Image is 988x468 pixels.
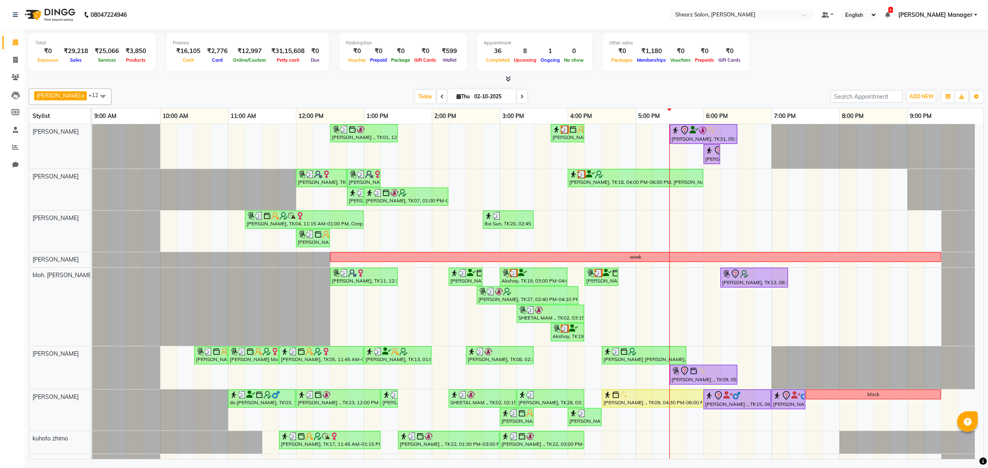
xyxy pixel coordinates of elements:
div: [PERSON_NAME], TK05, 11:45 AM-01:00 PM, Haircut By Master Stylist- [DEMOGRAPHIC_DATA] [280,348,363,363]
span: Online/Custom [231,57,268,63]
input: 2025-10-02 [472,90,513,103]
div: Total [35,39,149,46]
input: Search Appointment [830,90,902,103]
div: [PERSON_NAME], TK31, 05:30 PM-06:30 PM, Cirepil Roll On Wax [671,125,736,143]
div: [PERSON_NAME] ., TK09, 05:30 PM-06:30 PM, Haircut By Master Stylist - [DEMOGRAPHIC_DATA] [671,366,736,383]
div: [PERSON_NAME], TK11, 12:00 PM-12:45 PM, Kanpeki Clean up [297,170,346,186]
div: SHEETAL MAM ., TK02, 02:15 PM-03:15 PM, Global color men - Majirel [450,391,515,406]
span: Petty cash [275,57,302,63]
div: ₹3,850 [122,46,149,56]
div: week [630,253,641,261]
div: [PERSON_NAME] [PERSON_NAME], TK26, 04:30 PM-05:45 PM, Haircut By Master Stylist- [DEMOGRAPHIC_DAT... [603,348,685,363]
div: Akshay, TK19, 03:45 PM-04:15 PM, [PERSON_NAME] crafting [552,324,583,340]
span: ADD NEW [909,93,934,100]
a: 1:00 PM [364,110,390,122]
div: ₹2,776 [204,46,231,56]
span: Prepaid [368,57,389,63]
div: ₹12,997 [231,46,268,56]
div: [PERSON_NAME], TK17, 11:45 AM-01:15 PM, Spa Pedicure [280,432,380,448]
a: 10:00 AM [161,110,190,122]
div: ₹0 [368,46,389,56]
span: +12 [89,92,105,98]
div: [PERSON_NAME], TK27, 02:40 PM-04:10 PM, Haircut By Sr.Stylist - [DEMOGRAPHIC_DATA][PERSON_NAME] [... [478,287,578,303]
span: [PERSON_NAME] [37,92,81,99]
div: ₹0 [35,46,61,56]
div: [PERSON_NAME], TK11, 12:45 PM-01:15 PM, Eyebrow threading,Upperlip threading,Kanpeki Clean up,For... [348,170,380,186]
span: Upcoming [512,57,538,63]
span: Sales [68,57,84,63]
span: Stylist [33,112,50,120]
div: ₹16,105 [173,46,204,56]
div: [PERSON_NAME], TK12, 06:15 PM-07:15 PM, Loreal Hairwash & Blow dry - Below Shoulder [721,269,787,286]
div: block [867,391,879,398]
div: 0 [562,46,586,56]
a: x [81,92,84,99]
span: [PERSON_NAME] [33,350,79,357]
div: [PERSON_NAME] ., TK01, 12:30 PM-01:30 PM, Brazilian stripless international wax,Eyebrow threading [331,125,397,141]
div: [PERSON_NAME] ., TK15, 07:00 PM-07:30 PM, Sr. [PERSON_NAME] crafting [772,391,804,408]
div: ₹0 [609,46,635,56]
span: Card [210,57,225,63]
span: 6 [888,7,893,13]
div: 8 [512,46,538,56]
div: Appointment [484,39,586,46]
a: 3:00 PM [500,110,526,122]
span: Packages [609,57,635,63]
div: [PERSON_NAME], TK13, 01:00 PM-02:00 PM, Haircut By Master Stylist - [DEMOGRAPHIC_DATA] [365,348,431,363]
div: 1 [538,46,562,56]
span: Products [124,57,148,63]
div: [PERSON_NAME], TK11, 12:30 PM-01:30 PM, Loreal Hairwash & Blow dry - Below Shoulder [331,269,397,285]
span: [PERSON_NAME] [33,214,79,222]
div: [PERSON_NAME], TK28, 03:15 PM-04:15 PM, Men Haircut with Mr.Saantosh [517,391,583,406]
div: Iba Sun, TK20, 02:45 PM-03:30 PM, Eyebrow threading,Upperlip threading,Forehead threading [484,212,533,227]
a: 7:00 PM [772,110,798,122]
span: Services [96,57,118,63]
div: Finance [173,39,322,46]
div: ₹0 [716,46,743,56]
a: 12:00 PM [296,110,326,122]
span: Due [309,57,322,63]
span: Expenses [35,57,61,63]
div: Akshay, TK19, 03:00 PM-04:00 PM, Haircut By Sr.Stylist - [DEMOGRAPHIC_DATA] [501,269,566,285]
a: 9:00 AM [92,110,119,122]
span: Thu [454,93,472,100]
div: ₹0 [308,46,322,56]
div: [PERSON_NAME], TK11, 12:45 PM-01:00 PM, Eyebrow threading [348,189,363,204]
span: Prepaids [693,57,716,63]
span: Cash [181,57,196,63]
div: ₹0 [412,46,438,56]
div: [PERSON_NAME], TK08, 02:30 PM-03:30 PM, Haircut By Master Stylist- [DEMOGRAPHIC_DATA] [467,348,533,363]
div: [PERSON_NAME], TK04, 12:00 PM-12:30 PM, Eyebrow threading,Forehead threading [297,230,329,246]
div: [PERSON_NAME], TK04, 11:15 AM-01:00 PM, Cirepil Roll On Wax,Eyebrow threading,Forehead threading [246,212,363,227]
div: [PERSON_NAME] ., TK22, 01:30 PM-03:00 PM, Spa Pedicure [399,432,499,448]
span: kuhoto zhimo [33,435,68,442]
a: 4:00 PM [568,110,594,122]
span: Memberships [635,57,668,63]
span: Vouchers [668,57,693,63]
div: [PERSON_NAME] ., TK22, 03:00 PM-04:15 PM, Spa Manicure [501,432,583,448]
div: Other sales [609,39,743,46]
span: Admin [33,458,49,465]
div: [PERSON_NAME] Ma'am, TK05, 11:00 AM-11:45 AM, [PERSON_NAME] color - Inoa [229,348,278,363]
a: 11:00 AM [228,110,258,122]
div: [PERSON_NAME], TK21, 03:00 PM-03:30 PM, Sr. Shave / trim [501,409,533,425]
div: [PERSON_NAME], TK05, 10:30 AM-11:00 AM, [PERSON_NAME] crafting [195,348,227,363]
div: ₹31,15,608 [268,46,308,56]
div: ₹599 [438,46,460,56]
div: ₹25,066 [91,46,122,56]
span: Package [389,57,412,63]
div: ₹0 [668,46,693,56]
div: ₹0 [389,46,412,56]
div: ₹0 [693,46,716,56]
span: Completed [484,57,512,63]
div: do.[PERSON_NAME], TK03, 11:00 AM-12:00 PM, Men Haircut with Mr.Saantosh [229,391,295,406]
div: [PERSON_NAME] ., TK23, 12:00 PM-01:15 PM, Touch up -upto 2 inch -Inoa [297,391,380,406]
div: [PERSON_NAME], TK18, 04:00 PM-06:00 PM, [PERSON_NAME] cleanup,Face and Neck D-tan (₹500),Eyebrow ... [569,170,702,186]
a: 5:00 PM [636,110,662,122]
div: [PERSON_NAME], TK24, 04:15 PM-04:45 PM, Loreal Hair wash - Below Shoulder [585,269,617,285]
a: 2:00 PM [432,110,458,122]
div: 36 [484,46,512,56]
span: [PERSON_NAME] [33,173,79,180]
a: 9:00 PM [908,110,934,122]
span: Ongoing [538,57,562,63]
